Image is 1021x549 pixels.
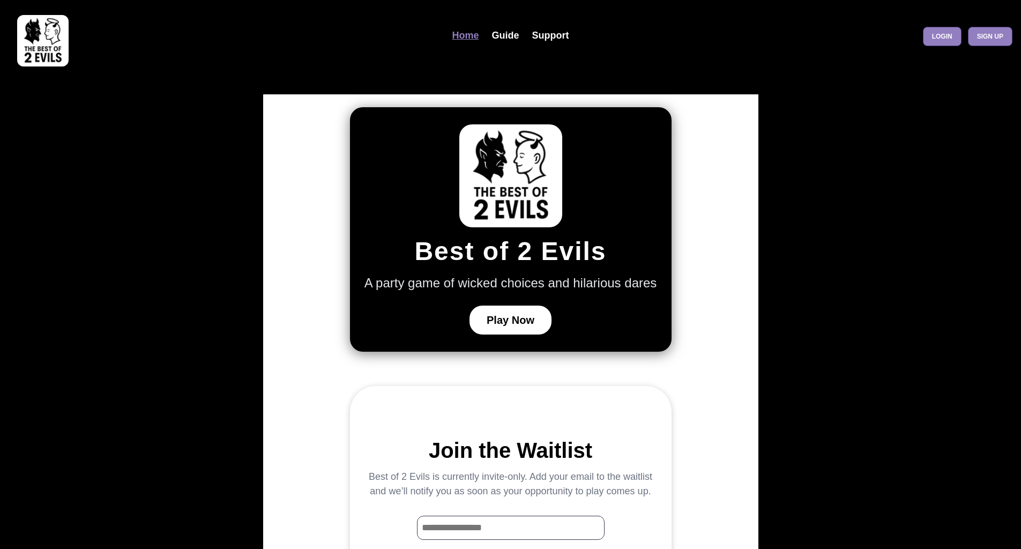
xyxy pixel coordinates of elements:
a: Home [445,24,485,47]
img: best of 2 evils logo [17,15,69,66]
p: A party game of wicked choices and hilarious dares [364,273,657,293]
h2: Join the Waitlist [429,437,592,463]
a: Login [923,27,962,46]
input: Waitlist Email Input [417,516,605,540]
h1: Best of 2 Evils [414,236,606,267]
img: Best of 2 Evils Logo [459,124,562,227]
a: Support [526,24,576,47]
button: Play Now [469,306,552,335]
a: Guide [486,24,526,47]
a: Sign up [968,27,1012,46]
p: Best of 2 Evils is currently invite-only. Add your email to the waitlist and we’ll notify you as ... [367,470,654,499]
